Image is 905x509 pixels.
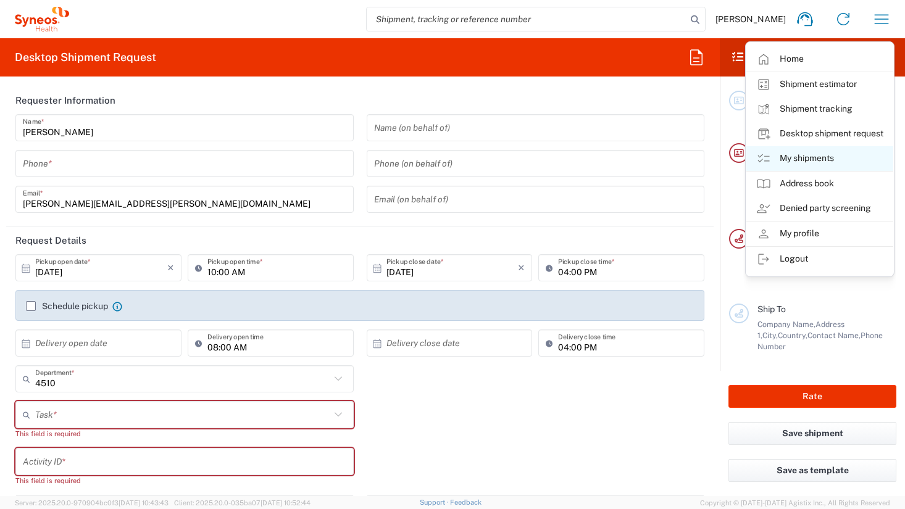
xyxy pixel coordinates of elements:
[15,499,169,507] span: Server: 2025.20.0-970904bc0f3
[15,234,86,247] h2: Request Details
[167,258,174,278] i: ×
[15,94,115,107] h2: Requester Information
[757,304,786,314] span: Ship To
[420,499,451,506] a: Support
[746,247,893,271] a: Logout
[728,459,896,482] button: Save as template
[746,146,893,171] a: My shipments
[15,50,156,65] h2: Desktop Shipment Request
[746,72,893,97] a: Shipment estimator
[450,499,482,506] a: Feedback
[746,221,893,246] a: My profile
[15,475,354,486] div: This field is required
[746,47,893,72] a: Home
[26,301,108,311] label: Schedule pickup
[367,7,686,31] input: Shipment, tracking or reference number
[728,422,896,445] button: Save shipment
[119,499,169,507] span: [DATE] 10:43:43
[261,499,311,507] span: [DATE] 10:52:44
[174,499,311,507] span: Client: 2025.20.0-035ba07
[715,14,786,25] span: [PERSON_NAME]
[746,122,893,146] a: Desktop shipment request
[700,497,890,508] span: Copyright © [DATE]-[DATE] Agistix Inc., All Rights Reserved
[746,97,893,122] a: Shipment tracking
[15,428,354,439] div: This field is required
[746,172,893,196] a: Address book
[746,196,893,221] a: Denied party screening
[807,331,861,340] span: Contact Name,
[757,320,815,329] span: Company Name,
[518,258,525,278] i: ×
[728,385,896,408] button: Rate
[731,50,856,65] h2: Shipment Checklist
[778,331,807,340] span: Country,
[762,331,778,340] span: City,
